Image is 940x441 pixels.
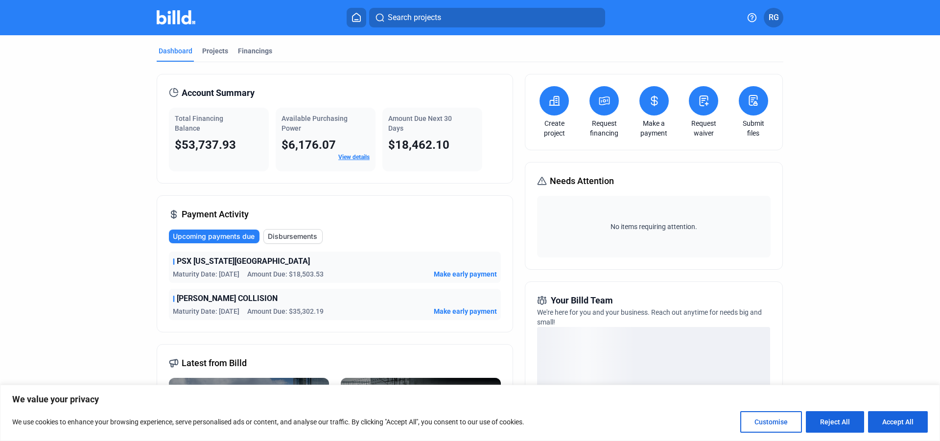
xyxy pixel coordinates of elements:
span: Maturity Date: [DATE] [173,306,239,316]
span: $53,737.93 [175,138,236,152]
button: Accept All [868,411,928,433]
span: PSX [US_STATE][GEOGRAPHIC_DATA] [177,255,310,267]
a: View details [338,154,370,161]
span: Disbursements [268,232,317,241]
span: $6,176.07 [282,138,336,152]
a: Create project [537,118,571,138]
a: Request waiver [686,118,721,138]
button: Make early payment [434,269,497,279]
div: Projects [202,46,228,56]
button: Make early payment [434,306,497,316]
span: Maturity Date: [DATE] [173,269,239,279]
span: Amount Due Next 30 Days [388,115,452,132]
span: [PERSON_NAME] COLLISION [177,293,278,304]
span: Available Purchasing Power [282,115,348,132]
span: Latest from Billd [182,356,247,370]
a: Request financing [587,118,621,138]
a: Make a payment [637,118,671,138]
span: RG [769,12,779,23]
span: Amount Due: $35,302.19 [247,306,324,316]
span: Upcoming payments due [173,232,255,241]
button: RG [764,8,783,27]
span: Your Billd Team [551,294,613,307]
span: No items requiring attention. [541,222,766,232]
span: Search projects [388,12,441,23]
button: Search projects [369,8,605,27]
span: Amount Due: $18,503.53 [247,269,324,279]
button: Reject All [806,411,864,433]
button: Disbursements [263,229,323,244]
button: Upcoming payments due [169,230,259,243]
div: loading [537,327,770,425]
span: Account Summary [182,86,255,100]
div: Dashboard [159,46,192,56]
p: We value your privacy [12,394,928,405]
a: Submit files [736,118,771,138]
span: Total Financing Balance [175,115,223,132]
div: Financings [238,46,272,56]
span: Payment Activity [182,208,249,221]
span: $18,462.10 [388,138,449,152]
button: Customise [740,411,802,433]
img: Billd Company Logo [157,10,195,24]
span: We're here for you and your business. Reach out anytime for needs big and small! [537,308,762,326]
p: We use cookies to enhance your browsing experience, serve personalised ads or content, and analys... [12,416,524,428]
span: Needs Attention [550,174,614,188]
